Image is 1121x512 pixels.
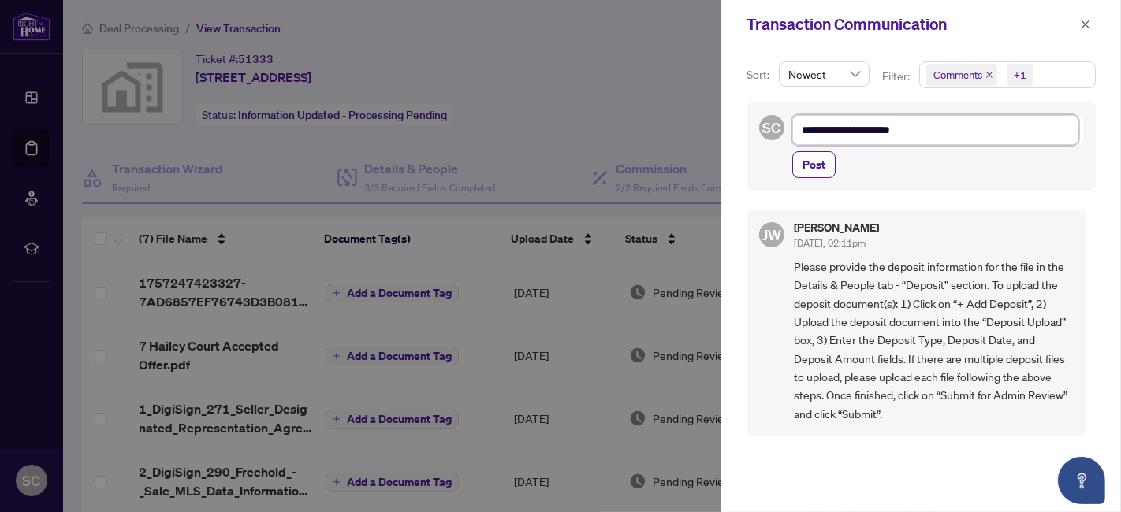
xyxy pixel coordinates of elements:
[747,13,1075,36] div: Transaction Communication
[882,68,912,85] p: Filter:
[794,258,1074,423] span: Please provide the deposit information for the file in the Details & People tab - “Deposit” secti...
[794,222,879,233] h5: [PERSON_NAME]
[762,224,781,246] span: JW
[933,67,982,83] span: Comments
[747,66,773,83] p: Sort:
[1014,67,1026,83] div: +1
[763,117,781,139] span: SC
[926,64,997,86] span: Comments
[1058,457,1105,504] button: Open asap
[803,152,825,177] span: Post
[985,71,993,79] span: close
[792,151,836,178] button: Post
[788,62,860,86] span: Newest
[794,237,866,249] span: [DATE], 02:11pm
[1080,19,1091,30] span: close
